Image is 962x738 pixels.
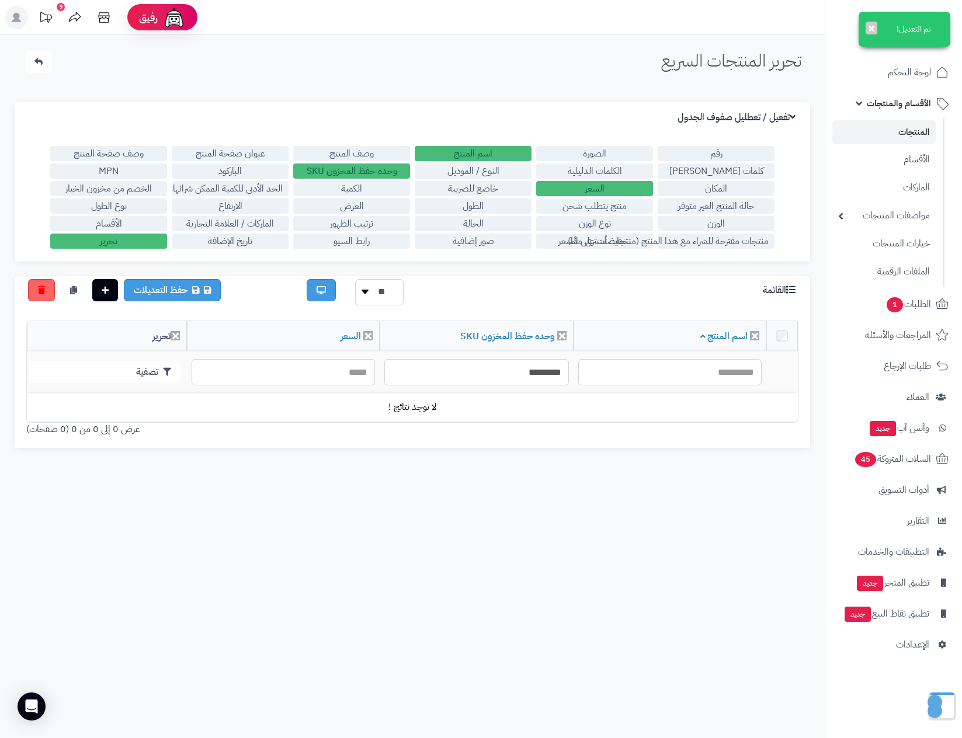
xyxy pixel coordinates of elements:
[907,513,929,529] span: التقارير
[832,383,955,411] a: العملاء
[832,321,955,349] a: المراجعات والأسئلة
[858,544,929,560] span: التطبيقات والخدمات
[50,234,167,249] label: تحرير
[884,358,931,374] span: طلبات الإرجاع
[678,112,798,123] h3: تفعيل / تعطليل صفوف الجدول
[172,181,289,196] label: الحد الأدنى للكمية الممكن شرائها
[415,163,532,179] label: النوع / الموديل
[832,259,936,284] a: الملفات الرقمية
[293,234,410,249] label: رابط السيو
[832,507,955,535] a: التقارير
[870,421,896,436] span: جديد
[658,163,775,179] label: كلمات [PERSON_NAME]
[832,538,955,566] a: التطبيقات والخدمات
[658,216,775,231] label: الوزن
[700,329,748,343] a: اسم المنتج
[832,175,936,200] a: الماركات
[57,3,65,11] div: 9
[867,95,931,112] span: الأقسام والمنتجات
[18,423,412,436] div: عرض 0 إلى 0 من 0 (0 صفحات)
[878,482,929,498] span: أدوات التسويق
[887,297,903,312] span: 1
[832,414,955,442] a: وآتس آبجديد
[536,163,653,179] label: الكلمات الدليلية
[845,607,871,622] span: جديد
[460,329,555,343] a: وحده حفظ المخزون SKU
[832,476,955,504] a: أدوات التسويق
[293,199,410,214] label: العرض
[832,147,936,172] a: الأقسام
[832,231,936,256] a: خيارات المنتجات
[27,394,798,422] td: لا توجد نتائج !
[854,451,931,467] span: السلات المتروكة
[172,163,289,179] label: الباركود
[172,216,289,231] label: الماركات / العلامة التجارية
[124,279,221,301] a: حفظ التعديلات
[415,234,532,249] label: صور إضافية
[341,329,361,343] a: السعر
[172,234,289,249] label: تاريخ الإضافة
[907,389,929,405] span: العملاء
[888,64,931,81] span: لوحة التحكم
[18,692,46,720] div: Open Intercom Messenger
[859,12,950,47] div: تم التعديل!
[832,569,955,597] a: تطبيق المتجرجديد
[658,146,775,161] label: رقم
[293,146,410,161] label: وصف المنتج
[832,290,955,318] a: الطلبات1
[896,636,929,653] span: الإعدادات
[50,216,167,231] label: الأقسام
[857,576,883,591] span: جديد
[172,146,289,161] label: عنوان صفحة المنتج
[139,11,158,25] span: رفيق
[832,600,955,628] a: تطبيق نقاط البيعجديد
[293,181,410,196] label: الكمية
[832,631,955,659] a: الإعدادات
[293,163,410,179] label: وحده حفظ المخزون SKU
[50,146,167,161] label: وصف صفحة المنتج
[415,216,532,231] label: الحالة
[536,146,653,161] label: الصورة
[293,216,410,231] label: ترتيب الظهور
[866,22,877,34] button: ×
[658,199,775,214] label: حالة المنتج الغير متوفر
[865,327,931,343] span: المراجعات والأسئلة
[856,575,929,591] span: تطبيق المتجر
[415,181,532,196] label: خاضع للضريبة
[50,163,167,179] label: MPN
[536,199,653,214] label: منتج يتطلب شحن
[661,51,801,70] h1: تحرير المنتجات السريع
[27,321,187,351] th: تحرير
[658,234,775,249] label: منتجات مقترحة للشراء مع هذا المنتج (منتجات تُشترى معًا)
[832,203,936,228] a: مواصفات المنتجات
[763,285,798,296] h3: القائمة
[50,199,167,214] label: نوع الطول
[832,120,936,144] a: المنتجات
[30,361,180,383] button: تصفية
[172,199,289,214] label: الارتفاع
[885,296,931,312] span: الطلبات
[536,216,653,231] label: نوع الوزن
[536,181,653,196] label: السعر
[832,58,955,86] a: لوحة التحكم
[31,6,60,32] a: تحديثات المنصة
[855,452,876,467] span: 45
[50,181,167,196] label: الخصم من مخزون الخيار
[658,181,775,196] label: المكان
[415,146,532,161] label: اسم المنتج
[832,445,955,473] a: السلات المتروكة45
[536,234,653,249] label: تخفيضات على السعر
[869,420,929,436] span: وآتس آب
[832,352,955,380] a: طلبات الإرجاع
[415,199,532,214] label: الطول
[162,6,186,29] img: ai-face.png
[843,605,929,622] span: تطبيق نقاط البيع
